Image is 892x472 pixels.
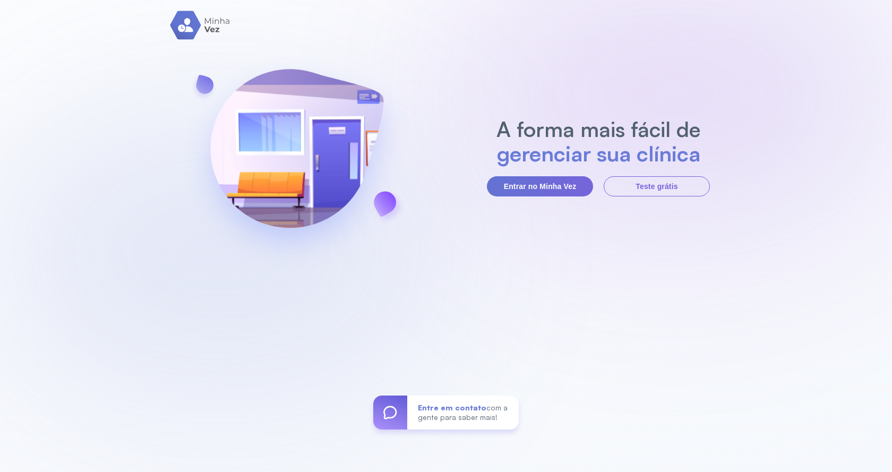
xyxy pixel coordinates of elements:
h2: gerenciar sua clínica [491,141,706,166]
span: Entre em contato [418,403,486,412]
img: logo.svg [170,11,231,40]
a: Entre em contatocom a gente para saber mais! [373,396,519,430]
button: Entrar no Minha Vez [487,176,593,196]
img: banner-login.svg [182,41,411,272]
button: Teste grátis [604,176,710,196]
h2: A forma mais fácil de [491,117,706,141]
div: com a gente para saber mais! [407,396,519,430]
